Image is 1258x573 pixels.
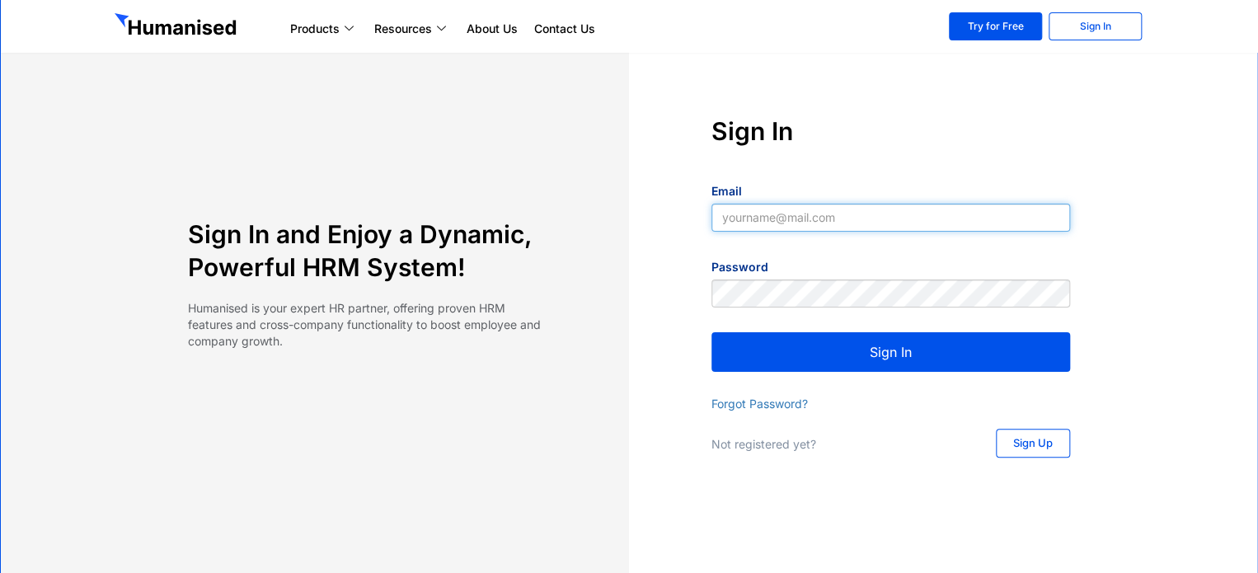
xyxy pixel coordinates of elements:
a: About Us [458,19,526,39]
input: yourname@mail.com [711,204,1070,232]
a: Contact Us [526,19,603,39]
img: GetHumanised Logo [115,13,240,40]
a: Sign In [1049,12,1142,40]
a: Forgot Password? [711,397,808,411]
h4: Sign In and Enjoy a Dynamic, Powerful HRM System! [188,218,547,284]
a: Resources [366,19,458,39]
a: Try for Free [949,12,1042,40]
button: Sign In [711,332,1070,372]
a: Sign Up [996,429,1070,458]
a: Products [282,19,366,39]
p: Humanised is your expert HR partner, offering proven HRM features and cross-company functionality... [188,300,547,350]
label: Email [711,183,742,200]
p: Not registered yet? [711,436,963,453]
label: Password [711,259,768,275]
span: Sign Up [1013,438,1053,449]
h4: Sign In [711,115,1070,148]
